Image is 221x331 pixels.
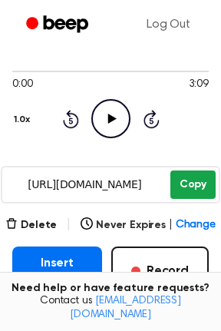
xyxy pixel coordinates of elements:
span: 0:00 [12,77,32,93]
button: Never Expires|Change [81,217,216,233]
button: Record [111,247,209,296]
span: 3:09 [189,77,209,93]
span: | [66,216,71,234]
a: Log Out [131,6,206,43]
span: | [169,217,173,233]
a: [EMAIL_ADDRESS][DOMAIN_NAME] [70,296,181,320]
button: Delete [5,217,57,233]
button: 1.0x [12,107,35,133]
button: Insert into Doc [12,247,102,296]
a: Beep [15,10,102,40]
span: Contact us [9,295,212,322]
button: Copy [170,170,216,199]
span: Change [176,217,216,233]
